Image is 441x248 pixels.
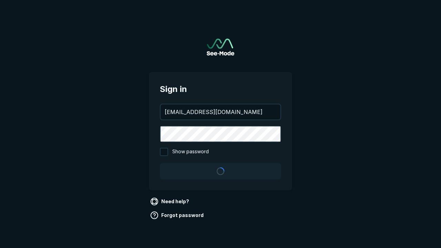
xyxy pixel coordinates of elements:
span: Show password [172,148,209,156]
input: your@email.com [161,104,280,120]
img: See-Mode Logo [207,39,234,55]
a: Go to sign in [207,39,234,55]
span: Sign in [160,83,281,95]
a: Forgot password [149,210,206,221]
a: Need help? [149,196,192,207]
